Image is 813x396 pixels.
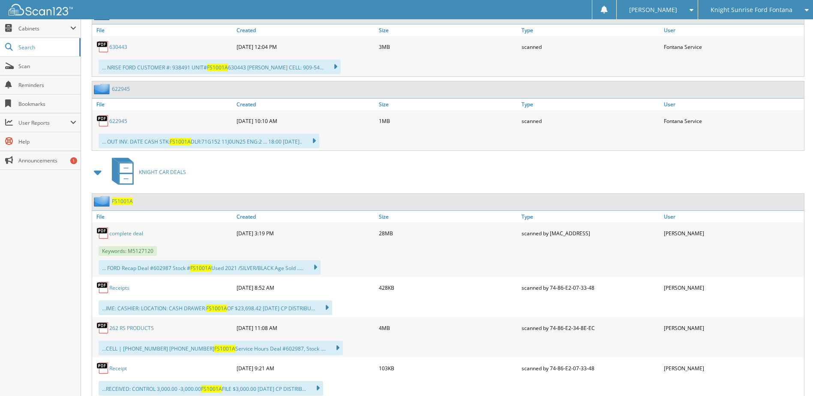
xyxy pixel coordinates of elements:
div: [PERSON_NAME] [662,279,804,296]
a: File [92,24,234,36]
img: PDF.png [96,114,109,127]
a: User [662,99,804,110]
div: scanned by 74-86-E2-07-33-48 [519,360,662,377]
div: scanned [519,112,662,129]
span: [PERSON_NAME] [629,7,677,12]
a: Created [234,24,377,36]
div: Fontana Service [662,38,804,55]
div: scanned by 74-86-E2-07-33-48 [519,279,662,296]
span: Bookmarks [18,100,76,108]
div: 28MB [377,225,519,242]
div: [DATE] 10:10 AM [234,112,377,129]
div: [DATE] 9:21 AM [234,360,377,377]
a: Receipts [109,284,129,291]
img: PDF.png [96,362,109,375]
img: PDF.png [96,321,109,334]
div: [PERSON_NAME] [662,319,804,336]
a: User [662,211,804,222]
div: 428KB [377,279,519,296]
div: ... FORD Recap Deal #602987 Stock # Used 2021 /SILVER/BLACK Age Sold ..... [99,260,321,275]
span: Scan [18,63,76,70]
span: Cabinets [18,25,70,32]
div: scanned by 74-86-E2-34-8E-EC [519,319,662,336]
div: ...RECEIVED: CONTROL 3,000.00 -3,000.00 FILE $3,000.00 [DATE] CP DISTRIB... [99,381,323,396]
div: [DATE] 8:52 AM [234,279,377,296]
span: Announcements [18,157,76,164]
a: complete deal [109,230,143,237]
div: scanned by [MAC_ADDRESS] [519,225,662,242]
a: Created [234,99,377,110]
div: ...IME: CASHIER: LOCATION: CASH DRAWER: OF $23,698.42 [DATE] CP DISTRIBU... [99,300,332,315]
a: Size [377,211,519,222]
div: [DATE] 3:19 PM [234,225,377,242]
a: Receipt [109,365,127,372]
span: User Reports [18,119,70,126]
span: FS1001A [206,305,227,312]
span: Help [18,138,76,145]
img: folder2.png [94,196,112,207]
a: Size [377,99,519,110]
div: [PERSON_NAME] [662,360,804,377]
span: Knight Sunrise Ford Fontana [711,7,792,12]
a: Type [519,24,662,36]
span: FS1001A [170,138,191,145]
img: folder2.png [94,84,112,94]
a: 262 RS PRODUCTS [109,324,154,332]
span: FS1001A [190,264,211,272]
a: Size [377,24,519,36]
a: KNIGHT CAR DEALS [107,155,186,189]
a: 630443 [109,43,127,51]
span: FS1001A [207,64,228,71]
span: Reminders [18,81,76,89]
div: 103KB [377,360,519,377]
a: File [92,211,234,222]
img: PDF.png [96,281,109,294]
span: Keywords: M5127120 [99,246,157,256]
a: FS1001A [112,198,133,205]
a: File [92,99,234,110]
span: FS1001A [201,385,222,393]
div: ...CELL | [PHONE_NUMBER] [PHONE_NUMBER] Service Hours Deal #602987, Stock .... [99,341,343,355]
a: 622945 [112,85,130,93]
a: Type [519,99,662,110]
img: PDF.png [96,40,109,53]
div: 1MB [377,112,519,129]
a: Created [234,211,377,222]
a: Type [519,211,662,222]
img: scan123-logo-white.svg [9,4,73,15]
div: [PERSON_NAME] [662,225,804,242]
div: scanned [519,38,662,55]
a: 622945 [109,117,127,125]
span: FS1001A [214,345,235,352]
div: 3MB [377,38,519,55]
span: Search [18,44,75,51]
div: Fontana Service [662,112,804,129]
span: KNIGHT CAR DEALS [139,168,186,176]
a: User [662,24,804,36]
div: ... NRISE FORD CUSTOMER #: 938491 UNIT# 630443 [PERSON_NAME] CELL: 909-54... [99,60,341,74]
img: PDF.png [96,227,109,240]
div: 1 [70,157,77,164]
div: 4MB [377,319,519,336]
div: [DATE] 11:08 AM [234,319,377,336]
div: [DATE] 12:04 PM [234,38,377,55]
div: ... OUT INV. DATE CASH STK: DLR:71G152 11J0UN25 ENG:2 ... 18:00 [DATE].. [99,134,319,148]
